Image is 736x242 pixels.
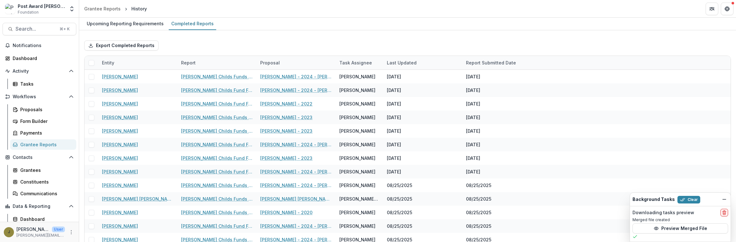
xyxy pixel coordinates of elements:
[20,178,71,185] div: Constituents
[632,210,694,215] h2: Downloading tasks preview
[632,197,675,202] h2: Background Tasks
[339,196,379,202] div: [PERSON_NAME] [PERSON_NAME]
[102,128,138,134] a: [PERSON_NAME]
[98,56,177,70] div: Entity
[13,94,66,100] span: Workflows
[462,56,541,70] div: Report Submitted Date
[10,188,76,199] a: Communications
[632,217,728,223] p: Merged file created
[466,182,491,189] div: 08/25/2025
[260,128,312,134] a: [PERSON_NAME] - 2023
[67,228,75,236] button: More
[256,59,284,66] div: Proposal
[387,73,401,80] div: [DATE]
[339,87,375,94] div: [PERSON_NAME]
[84,19,166,28] div: Upcoming Reporting Requirements
[387,209,412,216] div: 08/25/2025
[181,209,253,216] a: [PERSON_NAME] Childs Funds Fellow’s Annual Progress Report
[10,177,76,187] a: Constituents
[181,87,253,94] a: [PERSON_NAME] Childs Fund Fellowship Award Financial Expenditure Report
[466,87,480,94] div: [DATE]
[339,223,375,229] div: [PERSON_NAME]
[387,168,401,175] div: [DATE]
[387,100,401,107] div: [DATE]
[466,155,480,161] div: [DATE]
[181,168,253,175] a: [PERSON_NAME] Childs Fund Fellowship Award Financial Expenditure Report
[13,69,66,74] span: Activity
[256,56,336,70] div: Proposal
[169,18,216,30] a: Completed Reports
[260,87,332,94] a: [PERSON_NAME] - 2024 - [PERSON_NAME] Memorial Fund - Fellowship Application
[18,3,65,9] div: Post Award [PERSON_NAME] Childs Memorial Fund
[102,73,138,80] a: [PERSON_NAME]
[632,223,728,233] button: Preview Merged File
[181,155,253,161] a: [PERSON_NAME] Childs Fund Fellowship Award Financial Expenditure Report
[20,190,71,197] div: Communications
[260,182,332,189] a: [PERSON_NAME] - 2024 - [PERSON_NAME] Childs Memorial Fund - Fellowship Application
[10,139,76,150] a: Grantee Reports
[466,128,480,134] div: [DATE]
[3,152,76,162] button: Open Contacts
[336,56,383,70] div: Task Assignee
[16,26,56,32] span: Search...
[8,230,10,234] div: Jamie
[387,155,401,161] div: [DATE]
[58,26,71,33] div: ⌘ + K
[466,73,480,80] div: [DATE]
[10,128,76,138] a: Payments
[677,196,700,203] button: Clear
[339,100,375,107] div: [PERSON_NAME]
[466,114,480,121] div: [DATE]
[20,141,71,148] div: Grantee Reports
[10,79,76,89] a: Tasks
[102,141,138,148] a: [PERSON_NAME]
[336,59,376,66] div: Task Assignee
[3,92,76,102] button: Open Workflows
[82,4,123,13] a: Grantee Reports
[339,182,375,189] div: [PERSON_NAME]
[383,56,462,70] div: Last Updated
[52,227,65,232] p: User
[102,182,138,189] a: [PERSON_NAME]
[5,4,15,14] img: Post Award Jane Coffin Childs Memorial Fund
[466,223,491,229] div: 08/25/2025
[3,66,76,76] button: Open Activity
[339,155,375,161] div: [PERSON_NAME]
[177,56,256,70] div: Report
[102,223,138,229] a: [PERSON_NAME]
[102,168,138,175] a: [PERSON_NAME]
[181,182,253,189] a: [PERSON_NAME] Childs Funds Fellow’s Annual Progress Report
[13,155,66,160] span: Contacts
[339,141,375,148] div: [PERSON_NAME]
[720,196,728,203] button: Dismiss
[387,114,401,121] div: [DATE]
[181,100,253,107] a: [PERSON_NAME] Childs Fund Fellowship Award Financial Expenditure Report
[260,223,332,229] a: [PERSON_NAME] - 2024 - [PERSON_NAME] Childs Memorial Fund - Fellowship Application
[260,73,332,80] a: [PERSON_NAME] - 2024 - [PERSON_NAME] Memorial Fund - Fellowship Application
[387,223,412,229] div: 08/25/2025
[260,168,332,175] a: [PERSON_NAME] - 2024 - [PERSON_NAME] Childs Memorial Fund - Fellowship Application
[20,216,71,222] div: Dashboard
[3,53,76,64] a: Dashboard
[177,59,199,66] div: Report
[260,155,312,161] a: [PERSON_NAME] - 2023
[10,104,76,115] a: Proposals
[339,128,375,134] div: [PERSON_NAME]
[387,87,401,94] div: [DATE]
[383,59,420,66] div: Last Updated
[84,18,166,30] a: Upcoming Reporting Requirements
[13,55,71,62] div: Dashboard
[339,209,375,216] div: [PERSON_NAME]
[98,59,118,66] div: Entity
[102,100,138,107] a: [PERSON_NAME]
[13,204,66,209] span: Data & Reporting
[466,100,480,107] div: [DATE]
[181,223,253,229] a: [PERSON_NAME] Childs Fund Fellowship Award Financial Expenditure Report
[20,81,71,87] div: Tasks
[260,196,332,202] a: [PERSON_NAME] [PERSON_NAME] - 2023
[102,196,173,202] a: [PERSON_NAME] [PERSON_NAME]
[131,5,147,12] div: History
[260,209,312,216] a: [PERSON_NAME] - 2020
